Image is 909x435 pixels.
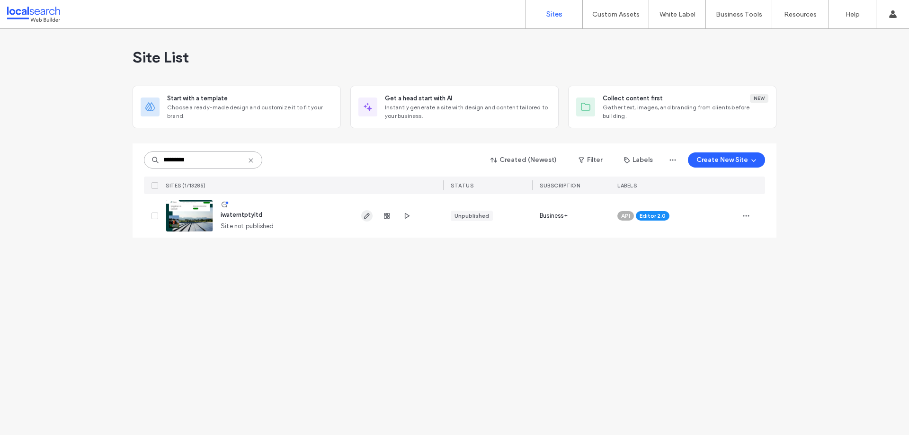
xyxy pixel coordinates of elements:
[621,212,630,220] span: API
[540,182,580,189] span: SUBSCRIPTION
[546,10,562,18] label: Sites
[385,103,551,120] span: Instantly generate a site with design and content tailored to your business.
[454,212,489,220] div: Unpublished
[482,152,565,168] button: Created (Newest)
[167,103,333,120] span: Choose a ready-made design and customize it to fit your brand.
[603,103,768,120] span: Gather text, images, and branding from clients before building.
[166,182,206,189] span: SITES (1/13285)
[350,86,559,128] div: Get a head start with AIInstantly generate a site with design and content tailored to your business.
[569,152,612,168] button: Filter
[133,86,341,128] div: Start with a templateChoose a ready-made design and customize it to fit your brand.
[659,10,695,18] label: White Label
[568,86,776,128] div: Collect content firstNewGather text, images, and branding from clients before building.
[221,222,274,231] span: Site not published
[688,152,765,168] button: Create New Site
[21,7,41,15] span: Help
[451,182,473,189] span: STATUS
[617,182,637,189] span: LABELS
[221,211,262,218] a: iwaterntptyltd
[540,211,568,221] span: Business+
[133,48,189,67] span: Site List
[592,10,640,18] label: Custom Assets
[615,152,661,168] button: Labels
[640,212,666,220] span: Editor 2.0
[784,10,817,18] label: Resources
[385,94,452,103] span: Get a head start with AI
[167,94,228,103] span: Start with a template
[603,94,663,103] span: Collect content first
[716,10,762,18] label: Business Tools
[750,94,768,103] div: New
[846,10,860,18] label: Help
